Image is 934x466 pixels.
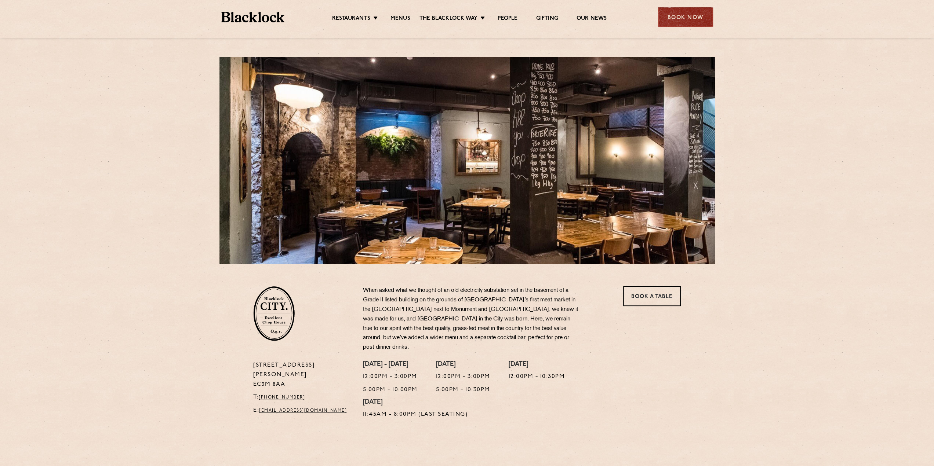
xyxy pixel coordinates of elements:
p: 12:00pm - 3:00pm [363,372,418,382]
p: 12:00pm - 3:00pm [436,372,490,382]
h4: [DATE] [509,361,565,369]
h4: [DATE] [363,399,468,407]
h4: [DATE] - [DATE] [363,361,418,369]
p: 12:00pm - 10:30pm [509,372,565,382]
p: When asked what we thought of an old electricity substation set in the basement of a Grade II lis... [363,286,579,352]
a: Book a Table [623,286,681,306]
div: Book Now [658,7,713,27]
h4: [DATE] [436,361,490,369]
a: Restaurants [332,15,370,23]
a: Menus [390,15,410,23]
img: BL_Textured_Logo-footer-cropped.svg [221,12,285,22]
p: 11:45am - 8:00pm (Last Seating) [363,410,468,419]
p: 5:00pm - 10:00pm [363,385,418,395]
img: City-stamp-default.svg [253,286,295,341]
a: Gifting [536,15,558,23]
a: The Blacklock Way [419,15,477,23]
p: E: [253,406,352,415]
p: 5:00pm - 10:30pm [436,385,490,395]
a: People [498,15,517,23]
a: [EMAIL_ADDRESS][DOMAIN_NAME] [259,408,347,413]
p: [STREET_ADDRESS][PERSON_NAME] EC3M 8AA [253,361,352,389]
p: T: [253,393,352,402]
a: [PHONE_NUMBER] [259,395,305,400]
a: Our News [577,15,607,23]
